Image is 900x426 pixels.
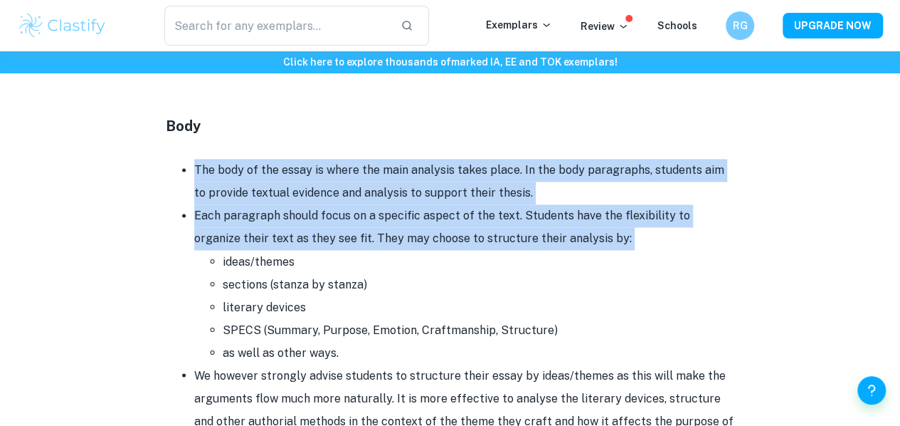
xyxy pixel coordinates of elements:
h6: Click here to explore thousands of marked IA, EE and TOK exemplars ! [3,54,897,70]
li: sections (stanza by stanza) [223,273,735,296]
li: ideas/themes [223,250,735,273]
li: The body of the essay is where the main analysis takes place. In the body paragraphs, students ai... [194,159,735,204]
button: Help and Feedback [857,376,886,405]
button: RG [726,11,754,40]
li: as well as other ways. [223,341,735,364]
input: Search for any exemplars... [164,6,389,46]
li: SPECS (Summary, Purpose, Emotion, Craftmanship, Structure) [223,318,735,341]
p: Exemplars [486,17,552,33]
a: Schools [657,20,697,31]
li: literary devices [223,296,735,318]
li: Each paragraph should focus on a specific aspect of the text. Students have the flexibility to or... [194,204,735,364]
p: Review [581,19,629,34]
img: Clastify logo [17,11,107,40]
h6: RG [732,18,748,33]
button: UPGRADE NOW [783,13,883,38]
h4: Body [166,115,735,137]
